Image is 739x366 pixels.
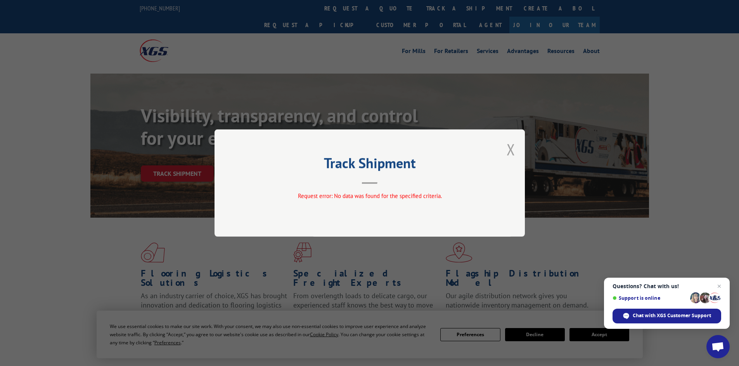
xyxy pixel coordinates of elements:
[613,309,721,323] div: Chat with XGS Customer Support
[298,192,441,199] span: Request error: No data was found for the specified criteria.
[253,158,486,172] h2: Track Shipment
[613,283,721,289] span: Questions? Chat with us!
[633,312,711,319] span: Chat with XGS Customer Support
[706,335,730,358] div: Open chat
[507,139,515,160] button: Close modal
[613,295,687,301] span: Support is online
[715,282,724,291] span: Close chat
